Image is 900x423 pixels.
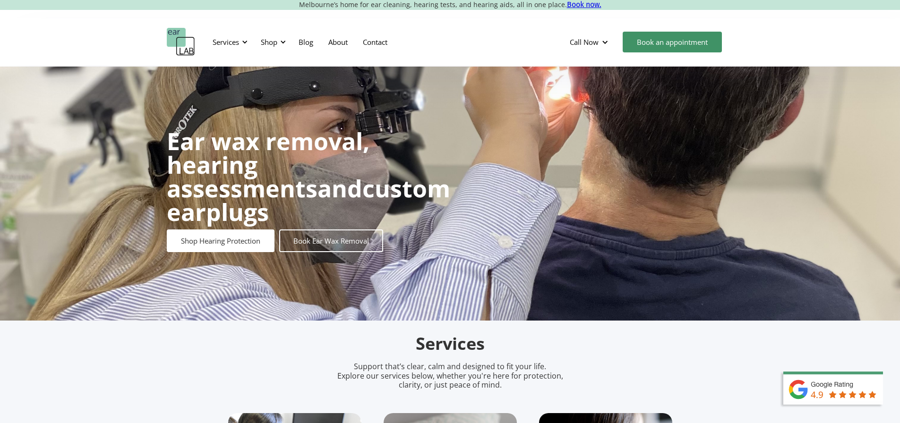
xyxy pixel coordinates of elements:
div: Services [213,37,239,47]
h1: and [167,129,450,224]
a: home [167,28,195,56]
a: Book an appointment [623,32,722,52]
h2: Services [228,333,672,355]
p: Support that’s clear, calm and designed to fit your life. Explore our services below, whether you... [325,362,575,389]
a: Shop Hearing Protection [167,229,274,252]
div: Call Now [570,37,599,47]
a: About [321,28,355,56]
a: Contact [355,28,395,56]
strong: Ear wax removal, hearing assessments [167,125,369,204]
div: Shop [255,28,289,56]
div: Shop [261,37,277,47]
a: Blog [291,28,321,56]
div: Services [207,28,250,56]
strong: custom earplugs [167,172,450,228]
a: Book Ear Wax Removal [279,229,383,252]
div: Call Now [562,28,618,56]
